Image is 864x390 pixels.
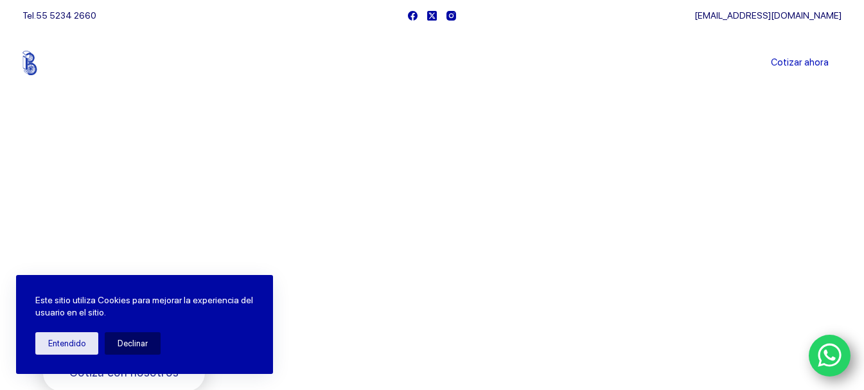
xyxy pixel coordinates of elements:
a: [EMAIL_ADDRESS][DOMAIN_NAME] [694,10,842,21]
span: Somos los doctores de la industria [43,219,412,308]
button: Entendido [35,332,98,355]
span: Tel. [22,10,96,21]
a: Cotizar ahora [758,50,842,76]
p: Este sitio utiliza Cookies para mejorar la experiencia del usuario en el sitio. [35,294,254,319]
span: Bienvenido a Balerytodo® [43,191,207,208]
a: 55 5234 2660 [36,10,96,21]
a: X (Twitter) [427,11,437,21]
a: WhatsApp [809,335,851,377]
img: Balerytodo [22,51,103,75]
a: Instagram [446,11,456,21]
nav: Menu Principal [281,31,583,95]
button: Declinar [105,332,161,355]
a: Facebook [408,11,418,21]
